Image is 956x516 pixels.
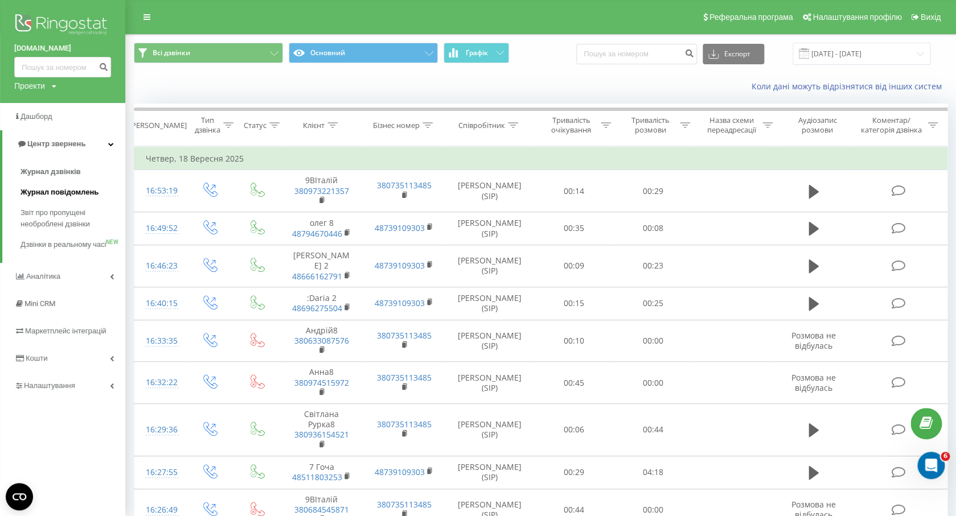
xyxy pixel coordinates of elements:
[445,320,534,362] td: [PERSON_NAME] (SIP)
[146,419,174,441] div: 16:29:36
[280,212,363,245] td: олег 8
[280,456,363,489] td: 7 Гоча
[917,452,945,479] iframe: Intercom live chat
[373,121,420,130] div: Бізнес номер
[613,245,692,287] td: 00:23
[292,472,342,482] a: 48511803253
[624,115,677,135] div: Тривалість розмови
[534,287,613,320] td: 00:15
[445,170,534,212] td: [PERSON_NAME] (SIP)
[134,43,283,63] button: Всі дзвінки
[374,260,424,271] a: 48739109303
[294,504,348,515] a: 380684545871
[2,130,125,158] a: Центр звернень
[376,330,431,341] a: 380735113485
[445,245,534,287] td: [PERSON_NAME] (SIP)
[376,499,431,510] a: 380735113485
[280,287,363,320] td: :Daria 2
[146,217,174,240] div: 16:49:52
[146,461,174,484] div: 16:27:55
[544,115,597,135] div: Тривалість очікування
[294,335,348,346] a: 380633087576
[20,187,99,198] span: Журнал повідомлень
[20,203,125,234] a: Звіт про пропущені необроблені дзвінки
[26,272,60,280] span: Аналiтика
[534,456,613,489] td: 00:29
[786,115,849,135] div: Аудіозапис розмови
[703,115,760,135] div: Назва схеми переадресації
[14,80,45,92] div: Проекти
[292,271,342,282] a: 48666162791
[24,299,55,308] span: Mini CRM
[303,121,325,130] div: Клієнт
[709,13,793,22] span: Реферальна програма
[445,456,534,489] td: [PERSON_NAME] (SIP)
[26,354,47,362] span: Кошти
[14,43,111,54] a: [DOMAIN_NAME]
[27,139,85,148] span: Центр звернень
[294,377,348,388] a: 380974515972
[25,327,106,335] span: Маркетплейс інтеграцій
[613,287,692,320] td: 00:25
[374,222,424,233] a: 48739109303
[858,115,925,135] div: Коментар/категорія дзвінка
[445,287,534,320] td: [PERSON_NAME] (SIP)
[24,381,75,390] span: Налаштування
[752,81,947,92] a: Коли дані можуть відрізнятися вiд інших систем
[280,245,363,287] td: [PERSON_NAME] 2
[613,320,692,362] td: 00:00
[146,330,174,352] div: 16:33:35
[292,228,342,239] a: 48794670446
[129,121,187,130] div: [PERSON_NAME]
[613,170,692,212] td: 00:29
[20,162,125,182] a: Журнал дзвінків
[534,404,613,456] td: 00:06
[14,11,111,40] img: Ringostat logo
[791,372,836,393] span: Розмова не відбулась
[14,57,111,77] input: Пошук за номером
[576,44,697,64] input: Пошук за номером
[134,147,947,170] td: Четвер, 18 Вересня 2025
[146,292,174,315] div: 16:40:15
[613,212,692,245] td: 00:08
[941,452,950,461] span: 6
[458,121,505,130] div: Співробітник
[613,456,692,489] td: 04:18
[6,483,33,510] button: Open CMP widget
[374,298,424,308] a: 48739109303
[613,362,692,404] td: 00:00
[244,121,266,130] div: Статус
[534,212,613,245] td: 00:35
[376,419,431,430] a: 380735113485
[280,404,363,456] td: Світлана Рурка8
[280,320,363,362] td: Андрій8
[613,404,692,456] td: 00:44
[444,43,509,63] button: Графік
[146,255,174,277] div: 16:46:23
[445,404,534,456] td: [PERSON_NAME] (SIP)
[289,43,438,63] button: Основний
[703,44,764,64] button: Експорт
[195,115,220,135] div: Тип дзвінка
[146,180,174,202] div: 16:53:19
[294,429,348,440] a: 380936154521
[534,170,613,212] td: 00:14
[153,48,190,57] span: Всі дзвінки
[20,239,106,250] span: Дзвінки в реальному часі
[445,212,534,245] td: [PERSON_NAME] (SIP)
[20,234,125,255] a: Дзвінки в реальному часіNEW
[146,371,174,394] div: 16:32:22
[466,49,488,57] span: Графік
[813,13,901,22] span: Налаштування профілю
[376,372,431,383] a: 380735113485
[376,180,431,191] a: 380735113485
[20,207,120,230] span: Звіт про пропущені необроблені дзвінки
[292,303,342,313] a: 48696275504
[294,185,348,196] a: 380973221357
[921,13,941,22] span: Вихід
[534,362,613,404] td: 00:45
[20,166,81,177] span: Журнал дзвінків
[791,330,836,351] span: Розмова не відбулась
[20,112,52,121] span: Дашборд
[374,467,424,477] a: 48739109303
